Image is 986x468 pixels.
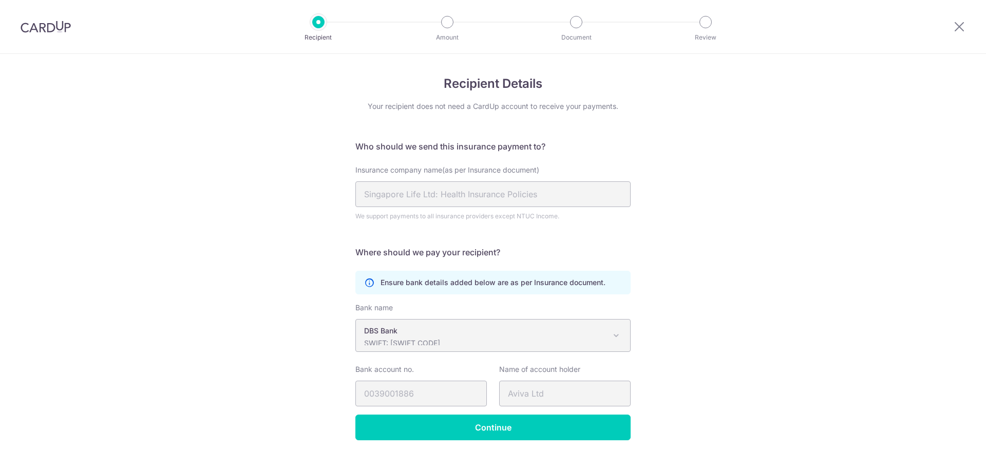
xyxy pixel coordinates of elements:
p: SWIFT: [SWIFT_CODE] [364,338,605,348]
iframe: Opens a widget where you can find more information [920,437,976,463]
div: We support payments to all insurance providers except NTUC Income. [355,211,631,221]
input: Continue [355,415,631,440]
p: Amount [409,32,485,43]
div: Your recipient does not need a CardUp account to receive your payments. [355,101,631,111]
img: CardUp [21,21,71,33]
span: DBS Bank [356,320,630,351]
label: Bank name [355,303,393,313]
p: DBS Bank [364,326,605,336]
p: Review [668,32,744,43]
h5: Who should we send this insurance payment to? [355,140,631,153]
h5: Where should we pay your recipient? [355,246,631,258]
p: Document [538,32,614,43]
label: Name of account holder [499,364,580,375]
label: Bank account no. [355,364,414,375]
h4: Recipient Details [355,74,631,93]
span: DBS Bank [355,319,631,352]
span: Insurance company name(as per Insurance document) [355,165,539,174]
p: Recipient [280,32,356,43]
p: Ensure bank details added below are as per Insurance document. [381,277,605,288]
